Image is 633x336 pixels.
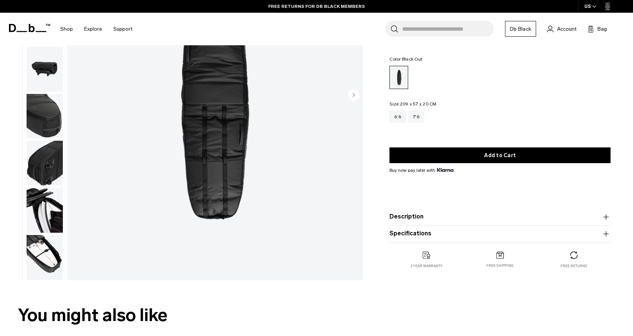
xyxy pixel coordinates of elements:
img: Surf Pro Coffin 6'6 - 3-4 Boards [27,141,63,186]
a: 6’6 [389,111,406,123]
span: Bag [597,25,607,33]
img: Surf Pro Coffin 6'6 - 3-4 Boards [27,188,63,233]
button: Surf Pro Coffin 6'6 - 3-4 Boards [26,187,63,233]
button: Surf Pro Coffin 6'6 - 3-4 Boards [26,235,63,280]
button: Surf Pro Coffin 6'6 - 3-4 Boards [26,140,63,186]
a: Explore [84,16,102,42]
img: {"height" => 20, "alt" => "Klarna"} [437,168,453,172]
img: Surf Pro Coffin 6'6 - 3-4 Boards [27,47,63,92]
span: Account [557,25,577,33]
a: Db Black [505,21,536,37]
button: Next slide [348,89,359,102]
img: Surf Pro Coffin 6'6 - 3-4 Boards [27,94,63,139]
button: Bag [588,24,607,33]
h2: You might also like [18,302,615,329]
button: Surf Pro Coffin 6'6 - 3-4 Boards [26,94,63,139]
a: Shop [60,16,73,42]
button: Add to Cart [389,147,611,163]
a: Support [113,16,132,42]
span: Buy now pay later with [389,167,453,174]
img: Surf Pro Coffin 6'6 - 3-4 Boards [27,235,63,280]
a: Black Out [389,66,408,89]
legend: Color: [389,57,422,61]
button: Specifications [389,229,611,238]
a: FREE RETURNS FOR DB BLACK MEMBERS [268,3,365,10]
button: Surf Pro Coffin 6'6 - 3-4 Boards [26,46,63,92]
p: Free returns [560,263,587,269]
span: 209 x 57 x 20 CM [400,101,437,107]
button: Description [389,213,611,222]
p: 2 year warranty [410,263,443,269]
a: 7'6 [408,111,424,123]
a: Account [547,24,577,33]
legend: Size: [389,102,436,106]
span: Black Out [402,56,422,62]
nav: Main Navigation [55,13,138,45]
p: Free shipping [486,263,514,268]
